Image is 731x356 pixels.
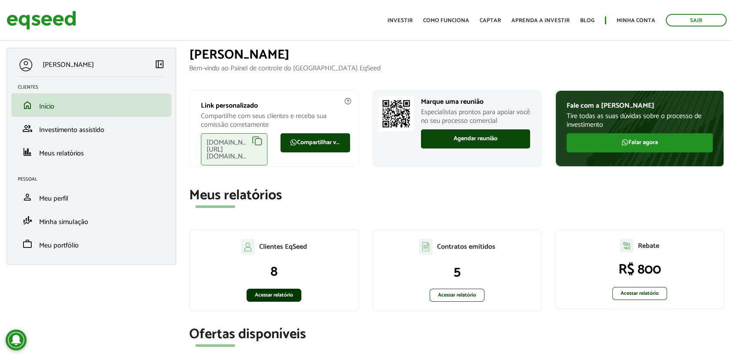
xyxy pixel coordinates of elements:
[201,133,267,165] div: [DOMAIN_NAME][URL][DOMAIN_NAME]
[22,192,33,202] span: person
[638,242,659,250] p: Rebate
[39,216,88,228] span: Minha simulação
[154,59,165,69] span: left_panel_close
[580,18,594,23] a: Blog
[22,123,33,134] span: group
[18,192,165,202] a: personMeu perfil
[189,188,724,203] h2: Meus relatórios
[11,93,171,117] li: Início
[387,18,413,23] a: Investir
[567,133,713,152] a: Falar agora
[511,18,570,23] a: Aprenda a investir
[189,64,724,73] p: Bem-vindo ao Painel de controle do [GEOGRAPHIC_DATA] EqSeed
[39,148,84,159] span: Meus relatórios
[22,100,33,110] span: home
[39,240,79,251] span: Meu portfólio
[419,239,433,255] img: agent-contratos.svg
[423,18,469,23] a: Como funciona
[612,287,667,300] a: Acessar relatório
[617,18,655,23] a: Minha conta
[290,139,297,146] img: FaWhatsapp.svg
[567,112,713,129] p: Tire todas as suas dúvidas sobre o processo de investimento
[11,232,171,256] li: Meu portfólio
[480,18,501,23] a: Captar
[259,243,307,251] p: Clientes EqSeed
[18,239,165,249] a: workMeu portfólio
[22,147,33,157] span: finance
[344,97,352,105] img: agent-meulink-info2.svg
[564,261,715,278] p: R$ 800
[382,264,532,280] p: 5
[11,209,171,232] li: Minha simulação
[39,101,54,112] span: Início
[18,123,165,134] a: groupInvestimento assistido
[189,48,724,62] h1: [PERSON_NAME]
[7,9,76,32] img: EqSeed
[437,243,495,251] p: Contratos emitidos
[666,14,727,26] a: Sair
[39,193,68,204] span: Meu perfil
[18,85,171,90] h2: Clientes
[421,108,530,125] p: Especialistas prontos para apoiar você no seu processo comercial
[18,147,165,157] a: financeMeus relatórios
[199,264,349,280] p: 8
[43,61,94,69] p: [PERSON_NAME]
[11,140,171,164] li: Meus relatórios
[154,59,165,71] a: Colapsar menu
[241,239,255,254] img: agent-clientes.svg
[621,139,628,146] img: FaWhatsapp.svg
[39,124,104,136] span: Investimento assistido
[247,289,301,302] a: Acessar relatório
[11,185,171,209] li: Meu perfil
[421,129,530,148] a: Agendar reunião
[18,100,165,110] a: homeInício
[421,98,530,106] p: Marque uma reunião
[430,289,484,302] a: Acessar relatório
[379,96,414,131] img: Marcar reunião com consultor
[280,133,350,152] a: Compartilhar via WhatsApp
[18,215,165,226] a: finance_modeMinha simulação
[18,177,171,182] h2: Pessoal
[201,102,347,110] p: Link personalizado
[11,117,171,140] li: Investimento assistido
[189,327,724,342] h2: Ofertas disponíveis
[567,102,713,110] p: Fale com a [PERSON_NAME]
[620,239,634,253] img: agent-relatorio.svg
[22,215,33,226] span: finance_mode
[201,112,347,129] p: Compartilhe com seus clientes e receba sua comissão corretamente
[22,239,33,249] span: work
